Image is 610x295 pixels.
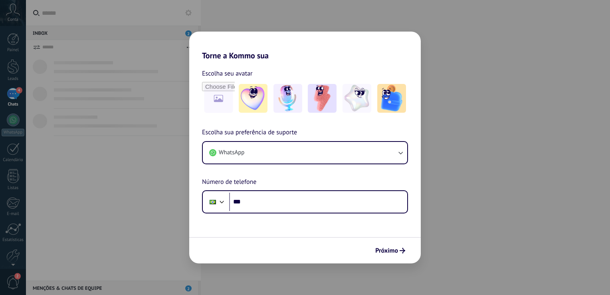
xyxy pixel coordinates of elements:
span: Escolha seu avatar [202,68,253,79]
img: -2.jpeg [273,84,302,113]
img: -4.jpeg [343,84,371,113]
span: Escolha sua preferência de suporte [202,128,297,138]
img: -5.jpeg [377,84,406,113]
span: WhatsApp [219,149,244,157]
img: -3.jpeg [308,84,337,113]
span: Número de telefone [202,177,256,187]
span: Próximo [375,248,398,253]
h2: Torne a Kommo sua [189,32,421,60]
img: -1.jpeg [239,84,267,113]
div: Brazil: + 55 [205,193,220,210]
button: WhatsApp [203,142,407,163]
button: Próximo [372,244,409,257]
